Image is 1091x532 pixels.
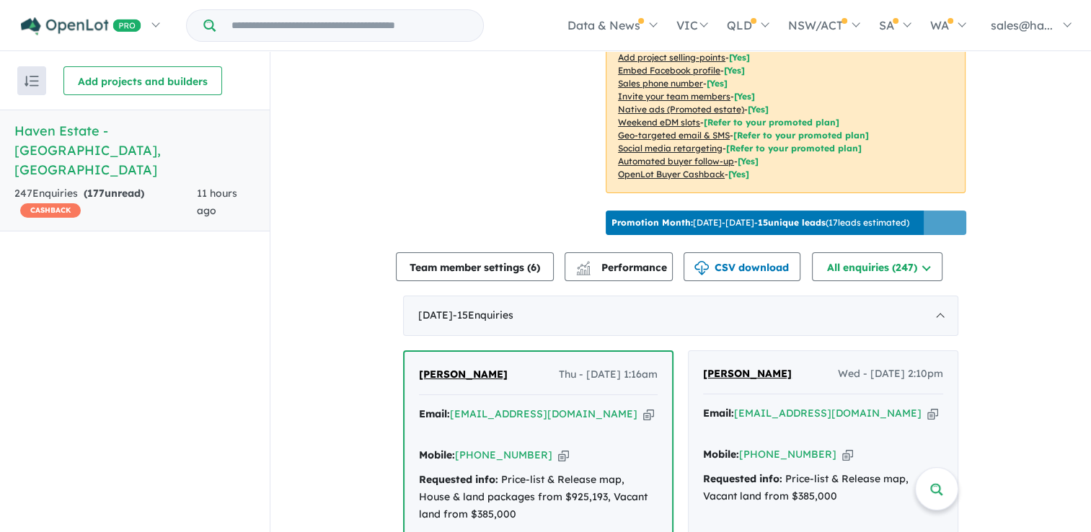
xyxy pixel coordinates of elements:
[618,117,700,128] u: Weekend eDM slots
[611,216,909,229] p: [DATE] - [DATE] - ( 17 leads estimated)
[576,266,591,275] img: bar-chart.svg
[558,448,569,463] button: Copy
[403,296,958,336] div: [DATE]
[450,407,637,420] a: [EMAIL_ADDRESS][DOMAIN_NAME]
[197,187,237,217] span: 11 hours ago
[14,185,197,220] div: 247 Enquir ies
[684,252,800,281] button: CSV download
[703,471,943,505] div: Price-list & Release map, Vacant land from $385,000
[618,78,703,89] u: Sales phone number
[14,121,255,179] h5: Haven Estate - [GEOGRAPHIC_DATA] , [GEOGRAPHIC_DATA]
[838,365,943,383] span: Wed - [DATE] 2:10pm
[84,187,144,200] strong: ( unread)
[21,17,141,35] img: Openlot PRO Logo White
[618,104,744,115] u: Native ads (Promoted estate)
[726,143,862,154] span: [Refer to your promoted plan]
[738,156,759,167] span: [Yes]
[703,472,782,485] strong: Requested info:
[703,365,792,383] a: [PERSON_NAME]
[618,143,723,154] u: Social media retargeting
[578,261,667,274] span: Performance
[703,407,734,420] strong: Email:
[559,366,658,384] span: Thu - [DATE] 1:16am
[728,169,749,179] span: [Yes]
[25,76,39,87] img: sort.svg
[453,309,513,322] span: - 15 Enquir ies
[758,217,826,228] b: 15 unique leads
[707,78,728,89] span: [ Yes ]
[419,407,450,420] strong: Email:
[618,130,730,141] u: Geo-targeted email & SMS
[618,156,734,167] u: Automated buyer follow-up
[419,471,658,523] div: Price-list & Release map, House & land packages from $925,193, Vacant land from $385,000
[842,447,853,462] button: Copy
[419,368,508,381] span: [PERSON_NAME]
[739,448,836,461] a: [PHONE_NUMBER]
[618,91,730,102] u: Invite your team members
[531,261,536,274] span: 6
[565,252,673,281] button: Performance
[618,65,720,76] u: Embed Facebook profile
[20,203,81,218] span: CASHBACK
[729,52,750,63] span: [ Yes ]
[694,261,709,275] img: download icon
[704,117,839,128] span: [Refer to your promoted plan]
[419,448,455,461] strong: Mobile:
[748,104,769,115] span: [Yes]
[455,448,552,461] a: [PHONE_NUMBER]
[703,448,739,461] strong: Mobile:
[63,66,222,95] button: Add projects and builders
[218,10,480,41] input: Try estate name, suburb, builder or developer
[991,18,1053,32] span: sales@ha...
[927,406,938,421] button: Copy
[419,473,498,486] strong: Requested info:
[577,261,590,269] img: line-chart.svg
[734,91,755,102] span: [ Yes ]
[611,217,693,228] b: Promotion Month:
[396,252,554,281] button: Team member settings (6)
[419,366,508,384] a: [PERSON_NAME]
[703,367,792,380] span: [PERSON_NAME]
[618,52,725,63] u: Add project selling-points
[618,169,725,179] u: OpenLot Buyer Cashback
[87,187,105,200] span: 177
[643,407,654,422] button: Copy
[734,407,922,420] a: [EMAIL_ADDRESS][DOMAIN_NAME]
[812,252,942,281] button: All enquiries (247)
[733,130,869,141] span: [Refer to your promoted plan]
[724,65,745,76] span: [ Yes ]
